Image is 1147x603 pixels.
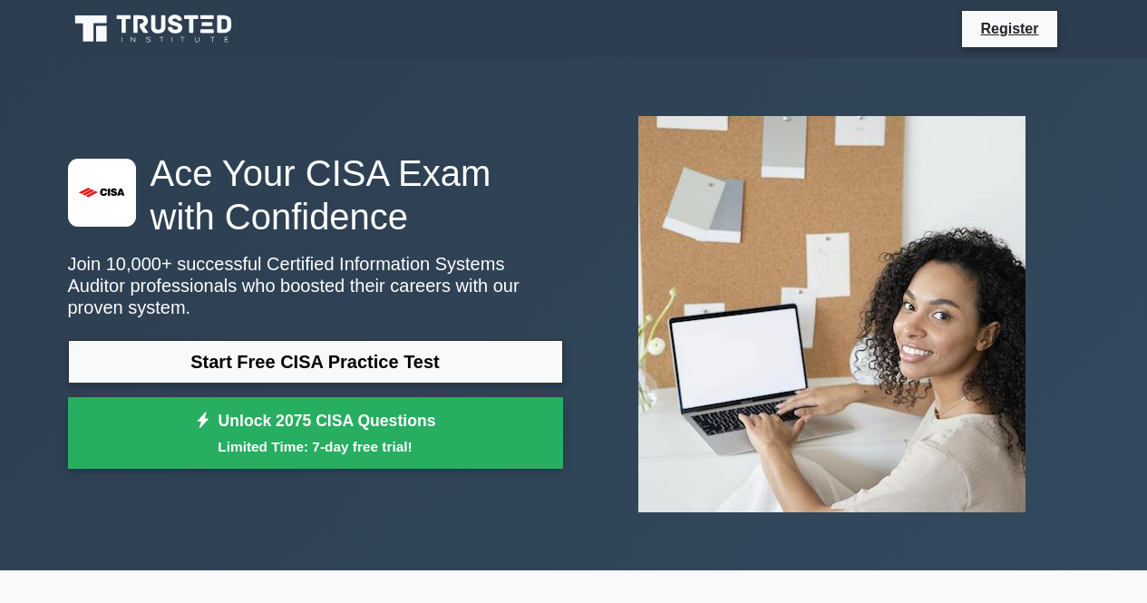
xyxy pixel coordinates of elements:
[68,397,563,470] a: Unlock 2075 CISA QuestionsLimited Time: 7-day free trial!
[91,436,540,457] small: Limited Time: 7-day free trial!
[969,17,1049,40] a: Register
[68,151,563,238] h1: Ace Your CISA Exam with Confidence
[68,340,563,384] a: Start Free CISA Practice Test
[68,253,563,318] p: Join 10,000+ successful Certified Information Systems Auditor professionals who boosted their car...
